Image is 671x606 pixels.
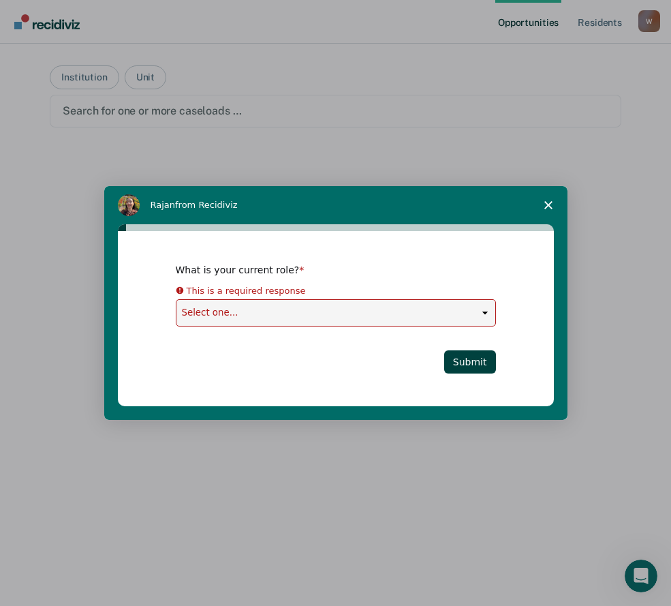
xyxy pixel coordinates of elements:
[176,300,495,326] select: Select one...
[176,264,475,276] div: What is your current role?
[151,200,176,210] span: Rajan
[187,283,306,298] div: This is a required response
[529,186,567,224] span: Close survey
[444,350,496,374] button: Submit
[175,200,238,210] span: from Recidiviz
[118,194,140,216] img: Profile image for Rajan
